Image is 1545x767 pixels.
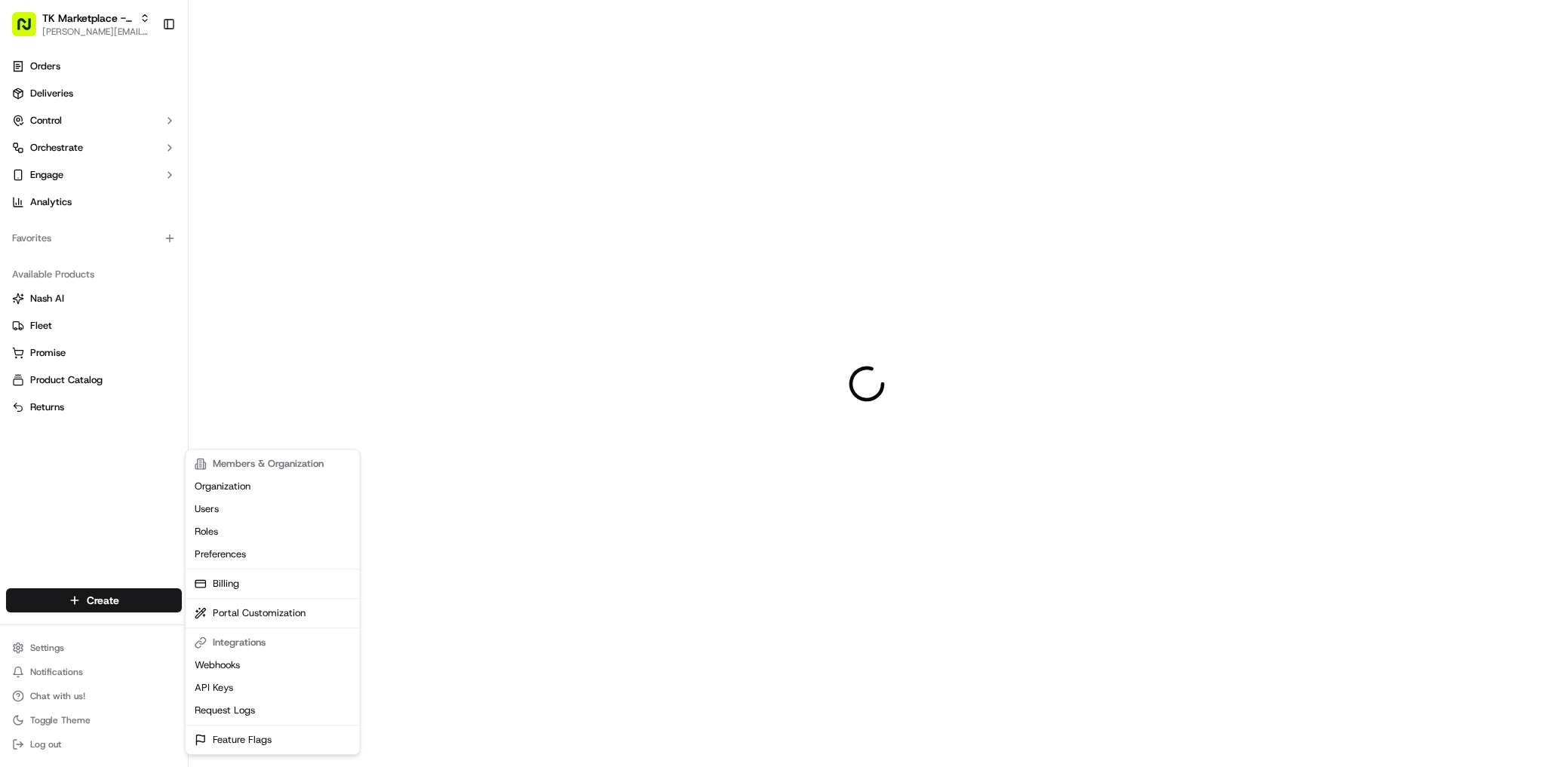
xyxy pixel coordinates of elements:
span: Product Catalog [30,373,103,387]
span: TK Marketplace - TKD [42,11,134,26]
a: Billing [189,572,357,595]
input: Got a question? Start typing here... [39,97,272,113]
a: Request Logs [189,699,357,722]
div: Available Products [6,262,182,287]
span: Control [30,114,62,127]
span: Orchestrate [30,141,83,155]
span: Notifications [30,666,83,678]
span: Promise [30,346,66,360]
a: Webhooks [189,654,357,676]
span: Returns [30,400,64,414]
button: Start new chat [256,149,275,167]
a: Portal Customization [189,602,357,624]
a: Powered byPylon [106,255,183,267]
a: Roles [189,520,357,543]
div: Members & Organization [189,453,357,475]
a: Organization [189,475,357,498]
a: API Keys [189,676,357,699]
a: Feature Flags [189,729,357,751]
img: Nash [15,15,45,45]
span: Log out [30,738,61,750]
a: Users [189,498,357,520]
span: Toggle Theme [30,714,91,726]
p: Welcome 👋 [15,60,275,84]
a: 💻API Documentation [121,213,248,240]
div: Favorites [6,226,182,250]
span: [PERSON_NAME][EMAIL_ADDRESS][DOMAIN_NAME] [42,26,150,38]
span: Settings [30,642,64,654]
span: Deliveries [30,87,73,100]
img: 1736555255976-a54dd68f-1ca7-489b-9aae-adbdc363a1c4 [15,144,42,171]
a: Preferences [189,543,357,566]
span: Pylon [150,256,183,267]
span: API Documentation [143,219,242,234]
a: 📗Knowledge Base [9,213,121,240]
span: Analytics [30,195,72,209]
div: We're available if you need us! [51,159,191,171]
span: Engage [30,168,63,182]
div: 📗 [15,220,27,232]
div: Start new chat [51,144,247,159]
div: Integrations [189,631,357,654]
div: 💻 [127,220,140,232]
span: Orders [30,60,60,73]
span: Fleet [30,319,52,333]
span: Nash AI [30,292,64,305]
span: Knowledge Base [30,219,115,234]
span: Create [87,593,119,608]
span: Chat with us! [30,690,85,702]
